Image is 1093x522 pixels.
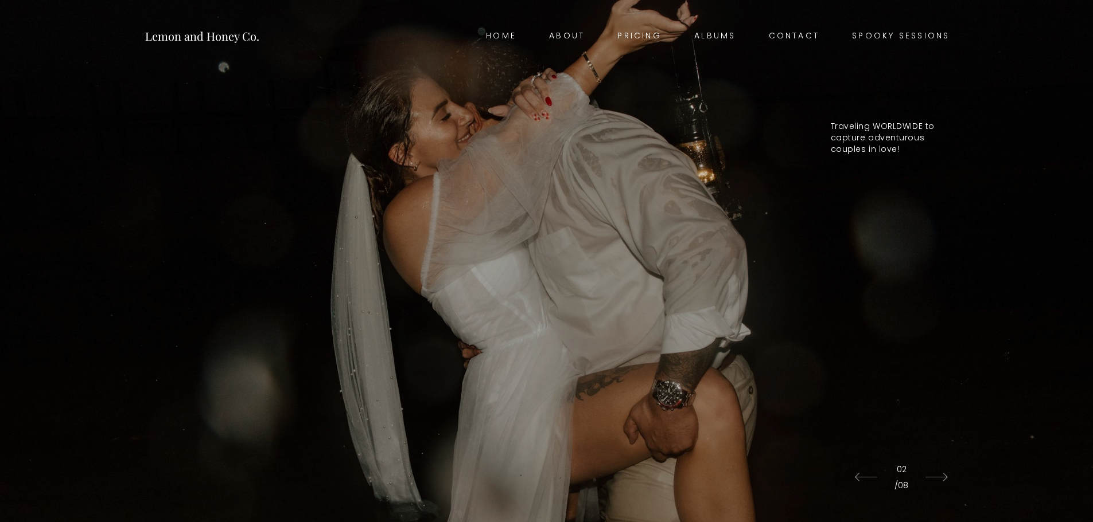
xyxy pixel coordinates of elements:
[752,28,836,44] a: Contact
[470,28,533,44] a: Home
[533,28,601,44] a: About
[836,28,966,44] a: Spooky Sessions
[678,28,752,44] a: Albums
[601,28,678,44] a: Pricing
[894,477,908,493] span: /08
[145,21,259,50] a: Lemon and Honey Co.
[894,461,908,477] span: 02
